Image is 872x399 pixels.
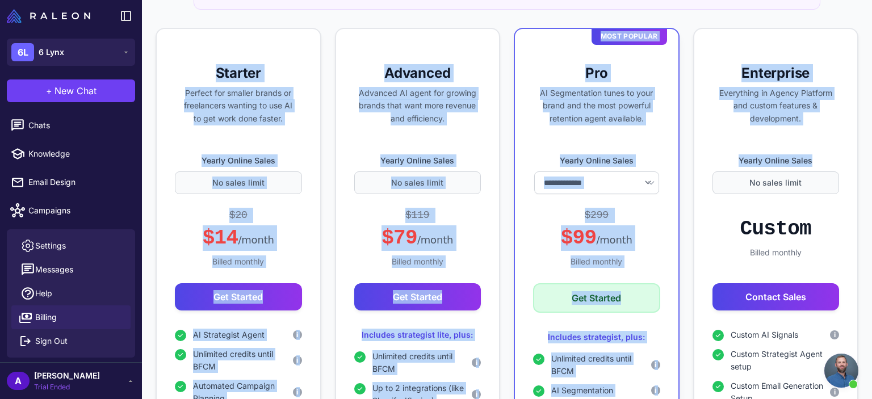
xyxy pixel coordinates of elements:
[35,240,66,252] span: Settings
[749,177,802,189] span: No sales limit
[592,28,667,45] div: Most Popular
[354,329,481,341] div: Includes strategist lite, plus:
[175,64,302,82] h3: Starter
[238,234,274,246] span: /month
[11,258,131,282] button: Messages
[740,216,811,242] div: Custom
[5,227,137,251] a: Calendar
[712,246,840,259] div: Billed monthly
[7,372,30,390] div: A
[405,208,430,223] div: $119
[296,355,298,366] span: i
[11,329,131,353] button: Sign Out
[712,283,840,310] button: Contact Sales
[834,330,836,340] span: i
[28,148,128,160] span: Knowledge
[533,331,660,343] div: Includes strategist, plus:
[175,255,302,268] div: Billed monthly
[354,283,481,310] button: Get Started
[5,199,137,222] a: Campaigns
[476,358,477,368] span: i
[731,329,798,341] span: Custom AI Signals
[354,154,481,167] label: Yearly Online Sales
[11,282,131,305] a: Help
[28,119,128,132] span: Chats
[5,170,137,194] a: Email Design
[533,154,660,167] label: Yearly Online Sales
[35,335,68,347] span: Sign Out
[551,384,613,397] span: AI Segmentation
[34,382,100,392] span: Trial Ended
[296,387,298,397] span: i
[193,329,265,341] span: AI Strategist Agent
[46,84,52,98] span: +
[203,225,274,251] div: $14
[35,311,57,324] span: Billing
[391,177,443,189] span: No sales limit
[34,369,100,382] span: [PERSON_NAME]
[11,43,34,61] div: 6L
[551,352,651,377] span: Unlimited credits until BFCM
[533,87,660,125] p: AI Segmentation tunes to your brand and the most powerful retention agent available.
[381,225,453,251] div: $79
[596,234,632,246] span: /month
[712,154,840,167] label: Yearly Online Sales
[655,360,656,370] span: i
[834,387,836,397] span: i
[296,330,298,340] span: i
[533,283,660,313] button: Get Started
[175,154,302,167] label: Yearly Online Sales
[28,204,128,217] span: Campaigns
[354,64,481,82] h3: Advanced
[229,208,248,223] div: $20
[712,87,840,125] p: Everything in Agency Platform and custom features & development.
[7,9,90,23] img: Raleon Logo
[417,234,453,246] span: /month
[585,208,609,223] div: $299
[35,263,73,276] span: Messages
[175,87,302,125] p: Perfect for smaller brands or freelancers wanting to use AI to get work done faster.
[712,64,840,82] h3: Enterprise
[193,348,293,373] span: Unlimited credits until BFCM
[731,348,831,373] span: Custom Strategist Agent setup
[28,176,128,188] span: Email Design
[655,385,656,396] span: i
[54,84,97,98] span: New Chat
[372,350,472,375] span: Unlimited credits until BFCM
[7,39,135,66] button: 6L6 Lynx
[5,142,137,166] a: Knowledge
[7,9,95,23] a: Raleon Logo
[354,87,481,125] p: Advanced AI agent for growing brands that want more revenue and efficiency.
[7,79,135,102] button: +New Chat
[824,354,858,388] div: Open chat
[354,255,481,268] div: Billed monthly
[35,287,52,300] span: Help
[39,46,64,58] span: 6 Lynx
[5,114,137,137] a: Chats
[561,225,632,251] div: $99
[533,255,660,268] div: Billed monthly
[175,283,302,310] button: Get Started
[533,64,660,82] h3: Pro
[212,177,265,189] span: No sales limit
